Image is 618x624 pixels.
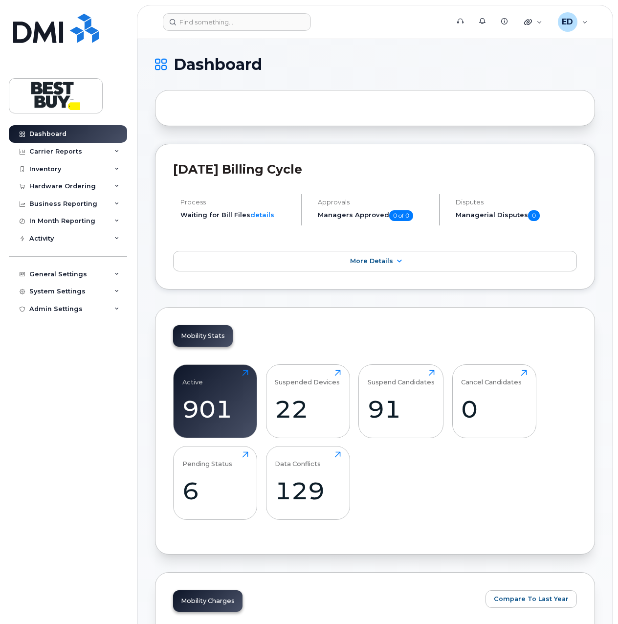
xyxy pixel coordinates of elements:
[182,451,232,468] div: Pending Status
[182,370,203,386] div: Active
[275,370,341,432] a: Suspended Devices22
[318,199,430,206] h4: Approvals
[461,370,522,386] div: Cancel Candidates
[350,257,393,265] span: More Details
[456,199,577,206] h4: Disputes
[180,210,293,220] li: Waiting for Bill Files
[318,210,430,221] h5: Managers Approved
[389,210,413,221] span: 0 of 0
[368,370,435,432] a: Suspend Candidates91
[486,590,577,608] button: Compare To Last Year
[456,210,577,221] h5: Managerial Disputes
[173,162,577,177] h2: [DATE] Billing Cycle
[182,451,248,514] a: Pending Status6
[250,211,274,219] a: details
[275,476,341,505] div: 129
[275,451,341,514] a: Data Conflicts129
[275,395,341,423] div: 22
[182,395,248,423] div: 901
[180,199,293,206] h4: Process
[182,476,248,505] div: 6
[461,370,527,432] a: Cancel Candidates0
[275,370,340,386] div: Suspended Devices
[368,370,435,386] div: Suspend Candidates
[368,395,435,423] div: 91
[494,594,569,603] span: Compare To Last Year
[182,370,248,432] a: Active901
[461,395,527,423] div: 0
[275,451,321,468] div: Data Conflicts
[174,57,262,72] span: Dashboard
[528,210,540,221] span: 0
